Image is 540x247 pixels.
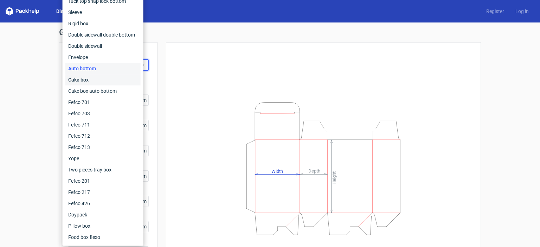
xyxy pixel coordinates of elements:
div: Auto bottom [65,63,141,74]
div: Fefco 701 [65,97,141,108]
div: Double sidewall [65,40,141,52]
div: Food box flexo [65,232,141,243]
div: Fefco 703 [65,108,141,119]
div: Fefco 201 [65,175,141,187]
div: Rigid box [65,18,141,29]
div: Fefco 426 [65,198,141,209]
a: Dielines [51,8,80,15]
div: Fefco 711 [65,119,141,130]
div: Fefco 713 [65,142,141,153]
div: Sleeve [65,7,141,18]
tspan: Width [271,168,283,174]
div: Cake box auto bottom [65,85,141,97]
div: Doypack [65,209,141,220]
tspan: Depth [308,168,320,174]
div: Pillow box [65,220,141,232]
tspan: Height [332,171,337,184]
h1: Generate new dieline [59,28,481,37]
a: Log in [510,8,534,15]
div: Cake box [65,74,141,85]
a: Register [481,8,510,15]
div: Two pieces tray box [65,164,141,175]
div: Fefco 217 [65,187,141,198]
div: Yope [65,153,141,164]
div: Envelope [65,52,141,63]
div: Double sidewall double bottom [65,29,141,40]
div: Fefco 712 [65,130,141,142]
